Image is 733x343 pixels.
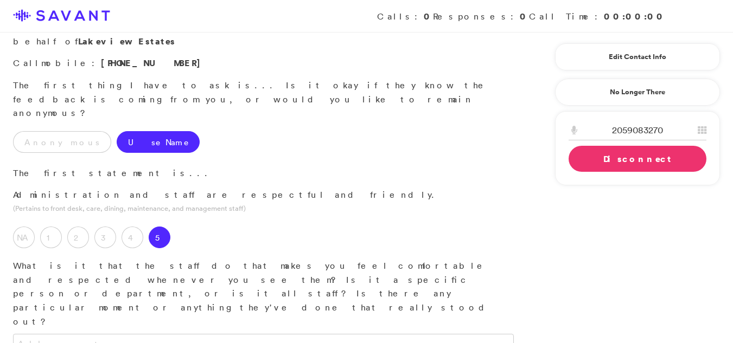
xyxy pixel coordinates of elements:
[604,10,666,22] strong: 00:00:00
[13,188,514,202] p: Administration and staff are respectful and friendly.
[13,56,514,70] p: Call :
[117,131,200,153] label: Use Name
[13,131,111,153] label: Anonymous
[122,226,143,248] label: 4
[101,57,206,69] span: [PHONE_NUMBER]
[555,79,720,106] a: No Longer There
[94,226,116,248] label: 3
[13,21,514,48] p: You are calling regarding on behalf of
[78,35,175,47] strong: Lakeview Estates
[41,57,92,68] span: mobile
[569,146,706,172] a: Disconnect
[569,48,706,66] a: Edit Contact Info
[40,226,62,248] label: 1
[520,10,529,22] strong: 0
[13,166,514,180] p: The first statement is...
[149,226,170,248] label: 5
[13,79,514,120] p: The first thing I have to ask is... Is it okay if they know the feedback is coming from you, or w...
[13,203,514,213] p: (Pertains to front desk, care, dining, maintenance, and management staff)
[13,259,514,328] p: What is it that the staff do that makes you feel comfortable and respected whenever you see them?...
[424,10,433,22] strong: 0
[67,226,89,248] label: 2
[13,226,35,248] label: NA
